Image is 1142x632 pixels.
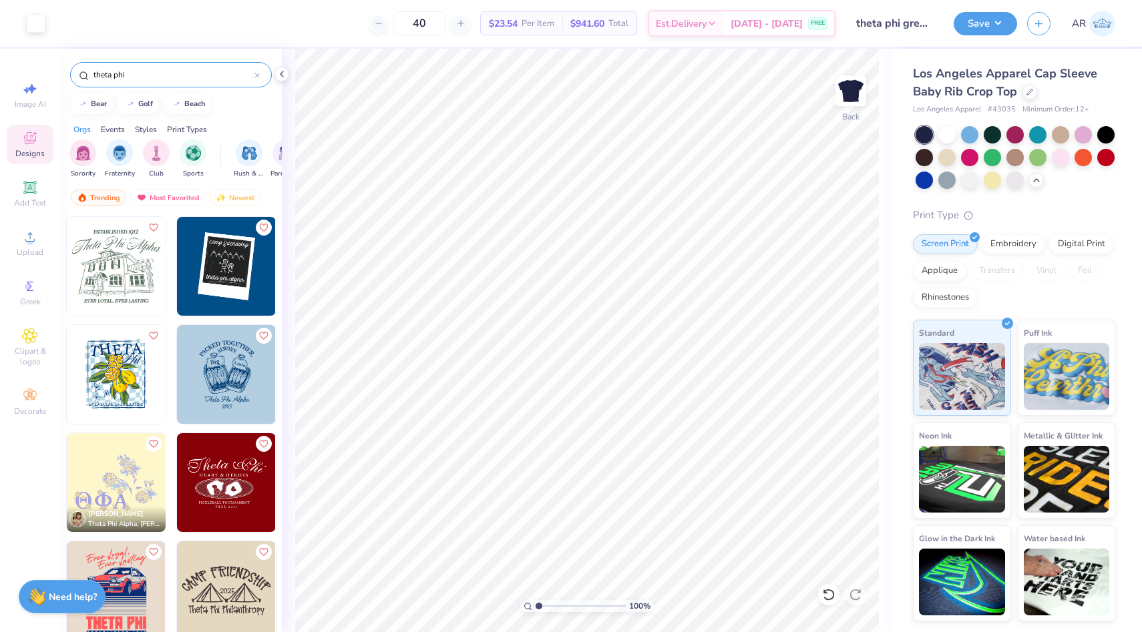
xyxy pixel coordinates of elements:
[136,193,147,202] img: most_fav.gif
[919,326,954,340] span: Standard
[105,169,135,179] span: Fraternity
[118,94,159,114] button: golf
[570,17,604,31] span: $941.60
[842,111,860,123] div: Back
[69,511,85,527] img: Avatar
[7,346,53,367] span: Clipart & logos
[919,428,952,442] span: Neon Ink
[20,296,41,307] span: Greek
[105,139,135,179] button: filter button
[149,169,164,179] span: Club
[15,148,45,159] span: Designs
[49,591,97,603] strong: Need help?
[1024,343,1110,410] img: Puff Ink
[143,139,170,179] div: filter for Club
[811,19,825,28] span: FREE
[130,190,206,206] div: Most Favorited
[88,519,160,529] span: Theta Phi Alpha, [PERSON_NAME][GEOGRAPHIC_DATA]
[165,217,264,316] img: 47a4556c-9494-4e77-8bf9-247b4429d521
[67,217,166,316] img: ba87da8d-9bf2-4e90-b61f-f94ed1f19f42
[256,328,272,344] button: Like
[913,234,978,254] div: Screen Print
[913,288,978,308] div: Rhinestones
[270,139,301,179] button: filter button
[731,17,803,31] span: [DATE] - [DATE]
[135,123,157,135] div: Styles
[270,169,301,179] span: Parent's Weekend
[256,544,272,560] button: Like
[146,220,162,236] button: Like
[165,325,264,424] img: ae2100cc-f2f3-4a0b-865e-4d162086f30a
[69,139,96,179] div: filter for Sorority
[88,509,144,519] span: [PERSON_NAME]
[105,139,135,179] div: filter for Fraternity
[75,145,91,161] img: Sorority Image
[982,234,1045,254] div: Embroidery
[125,100,136,108] img: trend_line.gif
[1022,104,1089,115] span: Minimum Order: 12 +
[913,261,966,281] div: Applique
[77,100,88,108] img: trend_line.gif
[91,100,107,107] div: bear
[69,139,96,179] button: filter button
[970,261,1024,281] div: Transfers
[186,145,201,161] img: Sports Image
[177,325,276,424] img: e259b660-59e4-4878-a8a0-c80f464fd369
[165,433,264,532] img: 7287dcf0-b17c-4cbf-b3a4-840927f82201
[919,549,1005,615] img: Glow in the Dark Ink
[1024,326,1052,340] span: Puff Ink
[522,17,554,31] span: Per Item
[14,406,46,416] span: Decorate
[275,433,374,532] img: af0b0561-8ae4-4a2c-9722-f72e3efca29f
[954,12,1017,35] button: Save
[146,544,162,560] button: Like
[14,198,46,208] span: Add Text
[1024,531,1085,545] span: Water based Ink
[92,68,254,81] input: Try "Alpha"
[234,139,264,179] button: filter button
[164,94,212,114] button: beach
[67,433,166,532] img: bb957794-3a1f-4bf0-9ecf-6e0444e5ad76
[167,123,207,135] div: Print Types
[270,139,301,179] div: filter for Parent's Weekend
[988,104,1016,115] span: # 43035
[70,94,113,114] button: bear
[67,325,166,424] img: e7247307-0a74-4769-a86c-6c294c34a30c
[171,100,182,108] img: trend_line.gif
[71,190,126,206] div: Trending
[149,145,164,161] img: Club Image
[1024,428,1103,442] span: Metallic & Glitter Ink
[278,145,294,161] img: Parent's Weekend Image
[1024,549,1110,615] img: Water based Ink
[71,169,96,179] span: Sorority
[184,100,206,107] div: beach
[656,17,707,31] span: Est. Delivery
[1024,446,1110,513] img: Metallic & Glitter Ink
[1069,261,1101,281] div: Foil
[919,531,995,545] span: Glow in the Dark Ink
[210,190,260,206] div: Newest
[73,123,91,135] div: Orgs
[138,100,153,107] div: golf
[919,446,1005,513] img: Neon Ink
[216,193,226,202] img: Newest.gif
[234,139,264,179] div: filter for Rush & Bid
[275,325,374,424] img: 77719419-16b4-466f-a06e-fac3af33dd8a
[913,65,1097,99] span: Los Angeles Apparel Cap Sleeve Baby Rib Crop Top
[177,217,276,316] img: 27562d43-d445-4da8-806b-a9b01291dc34
[845,10,944,37] input: Untitled Design
[629,600,650,612] span: 100 %
[180,139,206,179] div: filter for Sports
[146,328,162,344] button: Like
[913,208,1115,223] div: Print Type
[101,123,125,135] div: Events
[1049,234,1114,254] div: Digital Print
[77,193,87,202] img: trending.gif
[146,436,162,452] button: Like
[1028,261,1065,281] div: Vinyl
[256,220,272,236] button: Like
[608,17,628,31] span: Total
[234,169,264,179] span: Rush & Bid
[177,433,276,532] img: 2ad178dd-8856-4540-a27d-3ddc1a07d772
[17,247,43,258] span: Upload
